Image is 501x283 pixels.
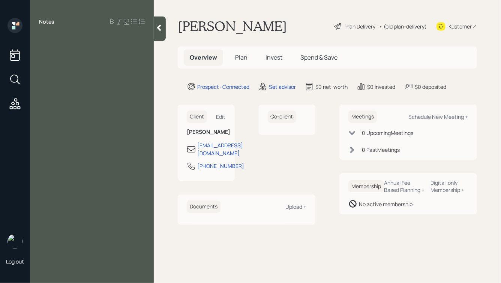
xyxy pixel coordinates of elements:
[235,53,247,61] span: Plan
[348,180,384,193] h6: Membership
[285,203,306,210] div: Upload +
[197,141,243,157] div: [EMAIL_ADDRESS][DOMAIN_NAME]
[269,83,296,91] div: Set advisor
[6,258,24,265] div: Log out
[362,146,400,154] div: 0 Past Meeting s
[415,83,446,91] div: $0 deposited
[348,111,377,123] h6: Meetings
[187,129,226,135] h6: [PERSON_NAME]
[300,53,337,61] span: Spend & Save
[268,111,296,123] h6: Co-client
[379,22,427,30] div: • (old plan-delivery)
[187,201,220,213] h6: Documents
[362,129,413,137] div: 0 Upcoming Meeting s
[39,18,54,25] label: Notes
[384,179,425,193] div: Annual Fee Based Planning +
[197,83,249,91] div: Prospect · Connected
[265,53,282,61] span: Invest
[190,53,217,61] span: Overview
[216,113,226,120] div: Edit
[315,83,348,91] div: $0 net-worth
[359,200,412,208] div: No active membership
[178,18,287,34] h1: [PERSON_NAME]
[7,234,22,249] img: hunter_neumayer.jpg
[431,179,468,193] div: Digital-only Membership +
[345,22,375,30] div: Plan Delivery
[187,111,207,123] h6: Client
[448,22,472,30] div: Kustomer
[367,83,395,91] div: $0 invested
[408,113,468,120] div: Schedule New Meeting +
[197,162,244,170] div: [PHONE_NUMBER]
